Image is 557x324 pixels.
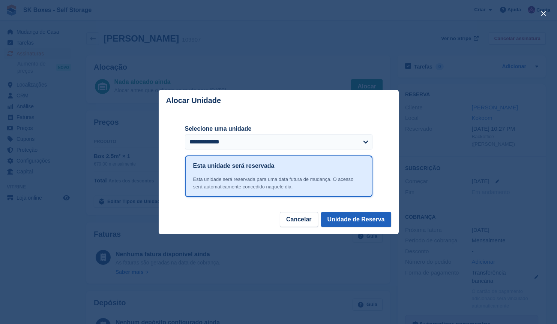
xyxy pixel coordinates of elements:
label: Selecione uma unidade [185,124,372,133]
button: Cancelar [280,212,318,227]
button: Unidade de Reserva [321,212,391,227]
button: close [537,7,549,19]
p: Alocar Unidade [166,96,221,105]
h1: Esta unidade será reservada [193,161,275,170]
div: Esta unidade será reservada para uma data futura de mudança. O acesso será automaticamente conced... [193,176,364,190]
